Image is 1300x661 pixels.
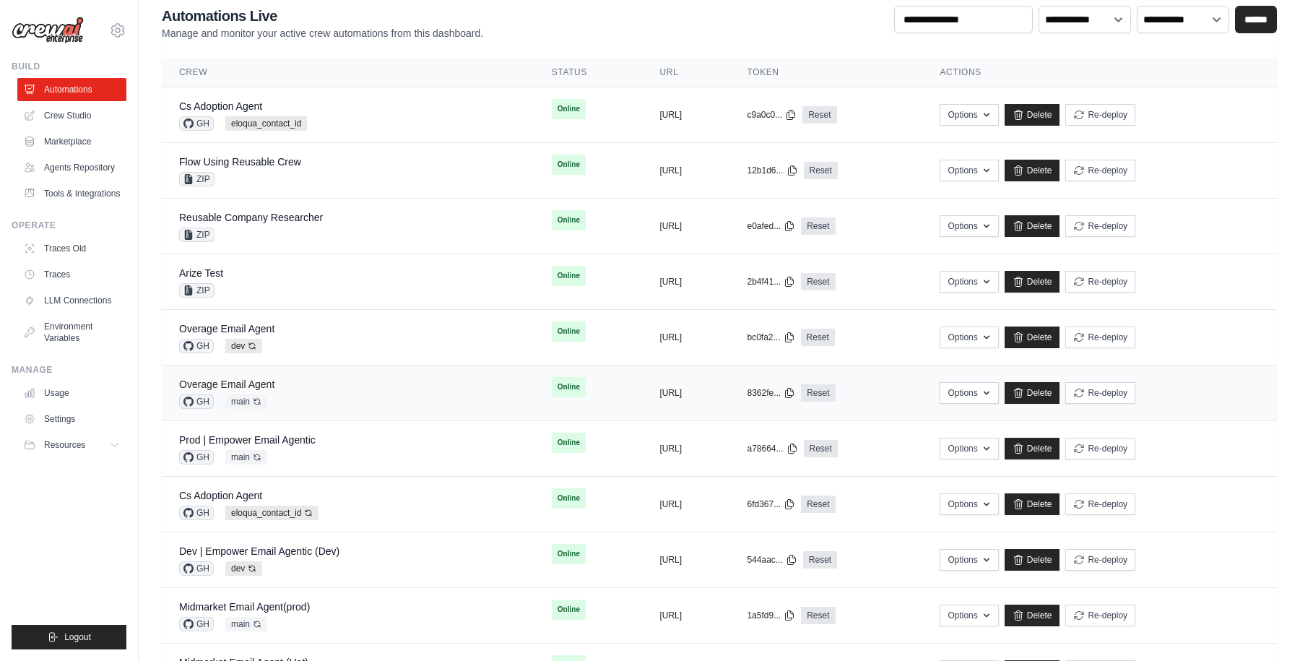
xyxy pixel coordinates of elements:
button: Re-deploy [1065,327,1135,348]
div: Operate [12,220,126,231]
a: Traces Old [17,237,126,260]
button: 1a5fd9... [747,610,795,621]
span: eloqua_contact_id [225,506,318,520]
span: Online [552,488,586,509]
span: Logout [64,631,91,643]
span: dev [225,339,262,353]
a: Delete [1005,104,1060,126]
button: Re-deploy [1065,493,1135,515]
a: LLM Connections [17,289,126,312]
span: GH [179,394,214,409]
button: Re-deploy [1065,215,1135,237]
span: main [225,450,267,465]
a: Reset [801,273,835,290]
a: Marketplace [17,130,126,153]
button: 8362fe... [747,387,795,399]
button: a78664... [747,443,797,454]
a: Delete [1005,549,1060,571]
span: Online [552,544,586,564]
a: Traces [17,263,126,286]
button: 12b1d6... [747,165,797,176]
span: GH [179,617,214,631]
a: Reset [801,384,835,402]
span: main [225,394,267,409]
a: Crew Studio [17,104,126,127]
button: Options [940,438,998,459]
button: Options [940,605,998,626]
button: Re-deploy [1065,271,1135,293]
a: Reset [803,551,837,569]
span: GH [179,116,214,131]
a: Tools & Integrations [17,182,126,205]
a: Delete [1005,438,1060,459]
div: Manage [12,364,126,376]
th: Token [729,58,922,87]
a: Reset [801,329,835,346]
a: Reset [802,106,836,124]
th: URL [642,58,729,87]
button: Re-deploy [1065,104,1135,126]
span: GH [179,450,214,465]
button: 2b4f41... [747,276,795,288]
button: bc0fa2... [747,332,794,343]
button: Re-deploy [1065,438,1135,459]
a: Delete [1005,215,1060,237]
a: Cs Adoption Agent [179,490,262,501]
span: ZIP [179,172,214,186]
button: Resources [17,433,126,457]
p: Manage and monitor your active crew automations from this dashboard. [162,26,483,40]
a: Agents Repository [17,156,126,179]
a: Overage Email Agent [179,379,274,390]
a: Prod | Empower Email Agentic [179,434,316,446]
span: Online [552,600,586,620]
span: ZIP [179,228,214,242]
a: Delete [1005,160,1060,181]
a: Delete [1005,493,1060,515]
span: dev [225,561,262,576]
a: Delete [1005,605,1060,626]
a: Delete [1005,327,1060,348]
span: GH [179,506,214,520]
a: Reset [801,607,835,624]
a: Midmarket Email Agent(prod) [179,601,310,613]
button: e0afed... [747,220,795,232]
button: Options [940,493,998,515]
button: Options [940,215,998,237]
a: Environment Variables [17,315,126,350]
a: Reset [804,440,838,457]
span: GH [179,561,214,576]
a: Reset [801,496,835,513]
button: 6fd367... [747,498,795,510]
button: Re-deploy [1065,549,1135,571]
a: Reusable Company Researcher [179,212,323,223]
a: Automations [17,78,126,101]
a: Flow Using Reusable Crew [179,156,301,168]
img: Logo [12,17,84,44]
button: Options [940,549,998,571]
a: Reset [804,162,838,179]
button: Options [940,382,998,404]
span: Online [552,210,586,230]
span: GH [179,339,214,353]
th: Status [534,58,643,87]
div: Build [12,61,126,72]
button: Re-deploy [1065,382,1135,404]
button: Logout [12,625,126,649]
a: Arize Test [179,267,223,279]
button: Re-deploy [1065,160,1135,181]
a: Usage [17,381,126,405]
span: Online [552,321,586,342]
a: Delete [1005,382,1060,404]
span: Online [552,433,586,453]
button: Options [940,160,998,181]
button: 544aac... [747,554,797,566]
a: Reset [801,217,835,235]
span: Resources [44,439,85,451]
span: Online [552,99,586,119]
button: Re-deploy [1065,605,1135,626]
span: Online [552,155,586,175]
a: Cs Adoption Agent [179,100,262,112]
span: Online [552,377,586,397]
iframe: Chat Widget [1228,592,1300,661]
